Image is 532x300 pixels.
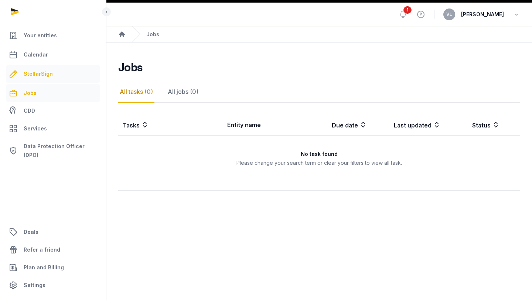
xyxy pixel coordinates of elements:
a: Refer a friend [6,241,100,259]
a: Settings [6,276,100,294]
a: StellarSign [6,65,100,83]
a: Your entities [6,27,100,44]
span: Refer a friend [24,245,60,254]
div: Jobs [146,31,159,38]
span: Jobs [24,89,37,98]
a: Plan and Billing [6,259,100,276]
h2: Jobs [118,61,520,74]
a: CDD [6,103,100,118]
th: Last updated [389,115,468,136]
p: Please change your search term or clear your filters to view all task. [119,159,520,167]
a: Services [6,120,100,137]
span: [PERSON_NAME] [461,10,504,19]
span: Services [24,124,47,133]
a: Data Protection Officer (DPO) [6,139,100,163]
a: Deals [6,223,100,241]
div: All tasks (0) [118,81,154,103]
a: Jobs [6,84,100,102]
span: Settings [24,281,45,290]
span: 1 [403,6,412,14]
span: Plan and Billing [24,263,64,272]
h3: No task found [119,150,520,158]
div: All jobs (0) [166,81,200,103]
span: CDD [24,106,35,115]
span: StellarSign [24,69,53,78]
nav: Breadcrumb [106,26,532,43]
iframe: Chat Widget [495,265,532,300]
span: Data Protection Officer (DPO) [24,142,97,160]
th: Entity name [223,115,327,136]
th: Tasks [118,115,223,136]
span: Deals [24,228,38,236]
nav: Tabs [118,81,520,103]
span: Your entities [24,31,57,40]
th: Status [468,115,519,136]
span: VL [446,12,452,17]
a: Calendar [6,46,100,64]
th: Due date [327,115,389,136]
span: Calendar [24,50,48,59]
button: VL [443,8,455,20]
